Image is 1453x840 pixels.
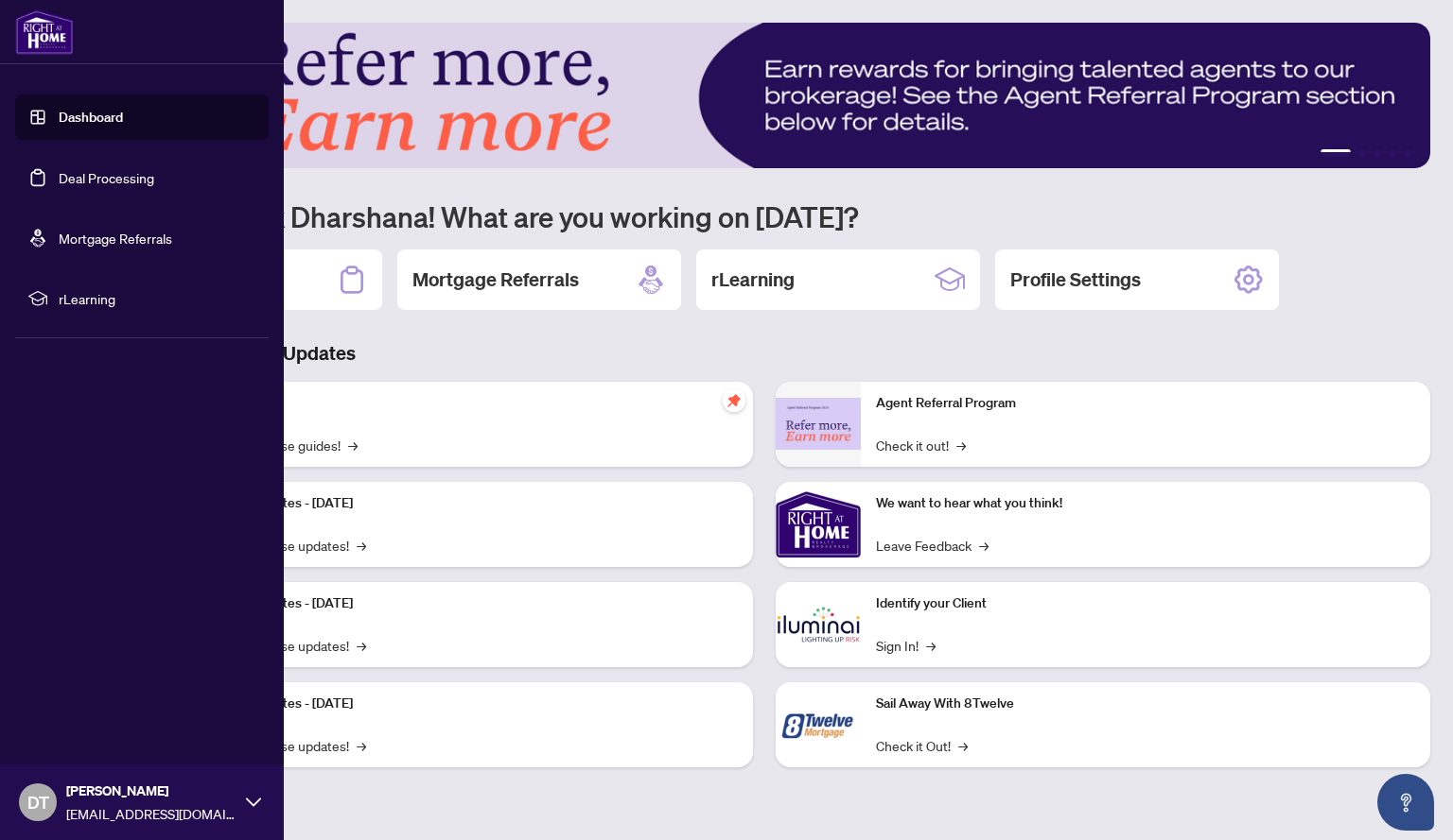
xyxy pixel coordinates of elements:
span: [PERSON_NAME] [66,780,236,801]
img: Sail Away With 8Twelve [776,682,861,767]
span: → [958,735,968,756]
p: Self-Help [199,393,738,414]
a: Deal Processing [59,169,154,186]
button: 4 [1389,149,1396,157]
span: → [357,635,366,656]
p: Sail Away With 8Twelve [876,694,1415,714]
h3: Brokerage & Industry Updates [98,340,1430,367]
h1: Welcome back Dharshana! What are you working on [DATE]? [98,198,1430,234]
img: Identify your Client [776,582,861,667]
img: Agent Referral Program [776,398,861,450]
span: → [357,535,366,556]
button: 5 [1404,149,1411,157]
span: → [348,435,358,455]
img: logo [15,9,74,55]
img: Slide 0 [98,23,1430,168]
p: Identify your Client [876,593,1415,614]
img: We want to hear what you think! [776,482,861,567]
h2: Profile Settings [1010,266,1141,293]
p: We want to hear what you think! [876,493,1415,514]
p: Platform Updates - [DATE] [199,593,738,614]
button: 2 [1358,149,1366,157]
button: 1 [1321,149,1351,157]
a: Sign In!→ [876,635,936,656]
span: rLearning [59,288,255,309]
span: → [926,635,936,656]
h2: rLearning [711,266,795,293]
button: 3 [1374,149,1381,157]
button: Open asap [1377,774,1434,831]
a: Dashboard [59,109,123,126]
span: pushpin [723,389,745,412]
span: → [979,535,989,556]
h2: Mortgage Referrals [412,266,579,293]
a: Leave Feedback→ [876,535,989,556]
span: → [357,735,366,756]
span: DT [27,789,49,815]
a: Check it Out!→ [876,735,968,756]
p: Platform Updates - [DATE] [199,493,738,514]
p: Platform Updates - [DATE] [199,694,738,714]
span: [EMAIL_ADDRESS][DOMAIN_NAME] [66,803,236,824]
a: Check it out!→ [876,435,966,455]
p: Agent Referral Program [876,393,1415,414]
a: Mortgage Referrals [59,230,172,247]
span: → [956,435,966,455]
